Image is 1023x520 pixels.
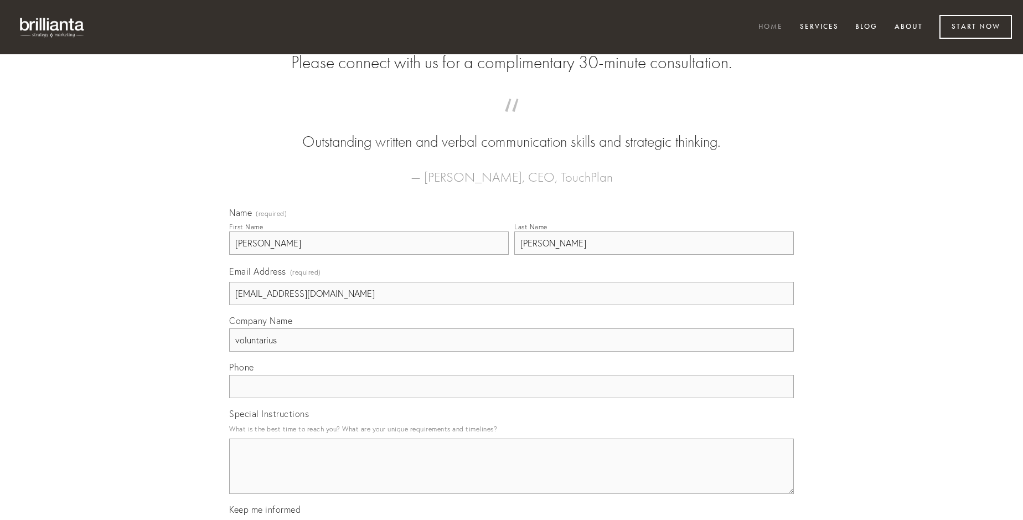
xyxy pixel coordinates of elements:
[229,52,794,73] h2: Please connect with us for a complimentary 30-minute consultation.
[247,110,776,131] span: “
[247,110,776,153] blockquote: Outstanding written and verbal communication skills and strategic thinking.
[290,265,321,280] span: (required)
[229,266,286,277] span: Email Address
[229,315,292,326] span: Company Name
[939,15,1012,39] a: Start Now
[247,153,776,188] figcaption: — [PERSON_NAME], CEO, TouchPlan
[793,18,846,37] a: Services
[887,18,930,37] a: About
[229,223,263,231] div: First Name
[229,362,254,373] span: Phone
[514,223,547,231] div: Last Name
[751,18,790,37] a: Home
[229,421,794,436] p: What is the best time to reach you? What are your unique requirements and timelines?
[848,18,885,37] a: Blog
[229,408,309,419] span: Special Instructions
[229,504,301,515] span: Keep me informed
[256,210,287,217] span: (required)
[11,11,94,43] img: brillianta - research, strategy, marketing
[229,207,252,218] span: Name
